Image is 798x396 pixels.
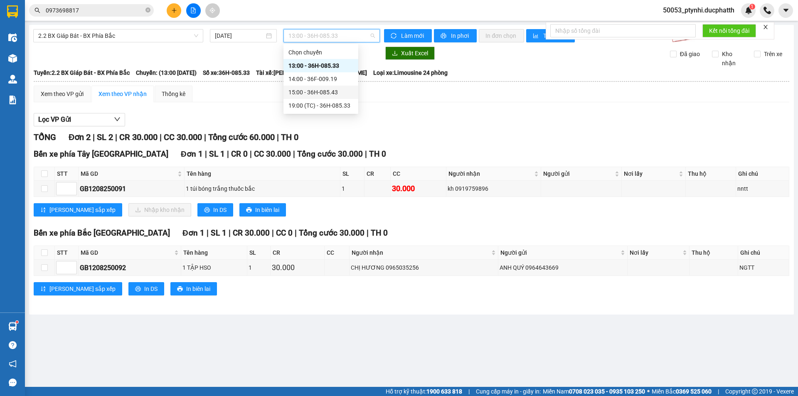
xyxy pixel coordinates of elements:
span: In DS [144,284,158,293]
th: STT [55,167,79,181]
span: | [250,149,252,159]
img: warehouse-icon [8,75,17,84]
th: STT [55,246,79,260]
span: Tài xế: [PERSON_NAME] - [PERSON_NAME] [256,68,367,77]
td: GB1208250091 [79,181,185,197]
span: Đã giao [677,49,703,59]
span: Hỗ trợ kỹ thuật: [386,387,462,396]
span: Tổng cước 60.000 [208,132,275,142]
span: message [9,379,17,386]
span: bar-chart [533,33,540,39]
button: aim [205,3,220,18]
span: Kho nhận [719,49,748,68]
span: Chuyến: (13:00 [DATE]) [136,68,197,77]
span: SL 1 [211,228,227,238]
button: sort-ascending[PERSON_NAME] sắp xếp [34,203,122,216]
div: 15:00 - 36H-085.43 [288,88,353,97]
button: printerIn DS [197,203,233,216]
span: CC 30.000 [164,132,202,142]
span: close-circle [145,7,150,15]
span: Tổng cước 30.000 [299,228,365,238]
span: Loại xe: Limousine 24 phòng [373,68,448,77]
sup: 1 [749,4,755,10]
th: CR [271,246,325,260]
span: CR 30.000 [119,132,158,142]
span: notification [9,360,17,368]
span: down [114,116,121,123]
span: Làm mới [401,31,425,40]
span: TH 0 [369,149,386,159]
img: warehouse-icon [8,54,17,63]
div: GB1208250092 [80,263,180,273]
th: Thu hộ [686,167,736,181]
div: 1 TẬP HSO [182,263,246,272]
button: Kết nối tổng đài [702,24,756,37]
span: Kết nối tổng đài [709,26,749,35]
img: warehouse-icon [8,322,17,331]
th: Thu hộ [690,246,738,260]
div: Chọn chuyến [283,46,358,59]
span: | [204,132,206,142]
span: In phơi [451,31,470,40]
span: SL 1 [209,149,225,159]
button: file-add [186,3,201,18]
th: Ghi chú [736,167,789,181]
span: CR 0 [231,149,248,159]
span: | [160,132,162,142]
span: 50053_ptynhi.ducphatth [656,5,741,15]
span: | [365,149,367,159]
span: sort-ascending [40,286,46,293]
th: CR [365,167,391,181]
span: | [718,387,719,396]
span: TH 0 [371,228,388,238]
button: printerIn biên lai [239,203,286,216]
span: Người nhận [352,248,489,257]
span: download [392,50,398,57]
td: GB1208250092 [79,260,181,276]
span: | [93,132,95,142]
span: plus [171,7,177,13]
strong: 0708 023 035 - 0935 103 250 [569,388,645,395]
span: Bến xe phía Bắc [GEOGRAPHIC_DATA] [34,228,170,238]
span: printer [246,207,252,214]
span: Nơi lấy [624,169,677,178]
span: aim [209,7,215,13]
span: search [34,7,40,13]
span: CC 0 [276,228,293,238]
div: 1 túi bóng trắng thuốc bắc [186,184,338,193]
span: | [115,132,117,142]
th: Ghi chú [738,246,789,260]
div: 1 [249,263,269,272]
span: | [293,149,295,159]
strong: 1900 633 818 [426,388,462,395]
span: TH 0 [281,132,298,142]
input: Tìm tên, số ĐT hoặc mã đơn [46,6,144,15]
th: SL [247,246,271,260]
div: GB1208250091 [80,184,183,194]
div: Thống kê [162,89,185,98]
span: Số xe: 36H-085.33 [203,68,250,77]
span: caret-down [782,7,790,14]
span: 2.2 BX Giáp Bát - BX Phía Bắc [38,30,198,42]
img: icon-new-feature [745,7,752,14]
span: Cung cấp máy in - giấy in: [476,387,541,396]
img: solution-icon [8,96,17,104]
span: sort-ascending [40,207,46,214]
button: caret-down [778,3,793,18]
span: 1 [751,4,754,10]
span: | [272,228,274,238]
button: In đơn chọn [479,29,524,42]
span: close [763,24,768,30]
button: Lọc VP Gửi [34,113,125,126]
span: | [277,132,279,142]
span: In biên lai [186,284,210,293]
span: copyright [752,389,758,394]
b: Tuyến: 2.2 BX Giáp Bát - BX Phía Bắc [34,69,130,76]
th: CC [391,167,446,181]
th: SL [340,167,365,181]
span: close-circle [145,7,150,12]
button: printerIn phơi [434,29,477,42]
span: sync [391,33,398,39]
span: Tổng cước 30.000 [297,149,363,159]
img: phone-icon [764,7,771,14]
